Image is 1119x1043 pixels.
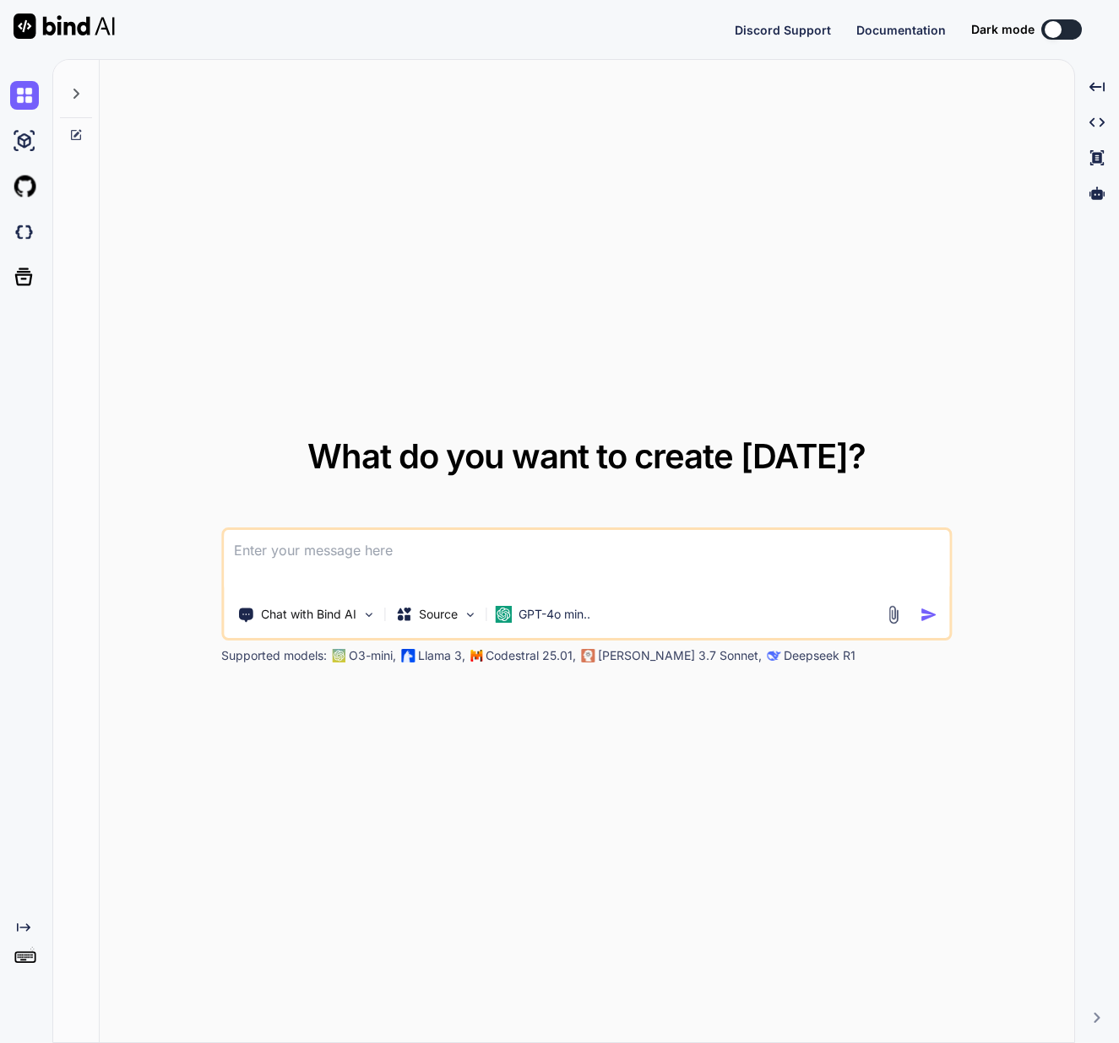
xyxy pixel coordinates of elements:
span: Discord Support [735,23,831,37]
button: Documentation [856,21,946,39]
p: O3-mini, [349,647,396,664]
img: GPT-4o mini [495,606,512,623]
img: Pick Models [463,608,477,622]
img: Llama2 [401,649,415,662]
p: GPT-4o min.. [519,606,590,623]
p: Chat with Bind AI [261,606,356,623]
img: chat [10,81,39,110]
p: Deepseek R1 [784,647,856,664]
img: attachment [883,605,903,624]
img: icon [920,606,937,624]
img: darkCloudIdeIcon [10,218,39,246]
img: Mistral-AI [470,650,482,662]
span: Documentation [856,23,946,37]
img: claude [581,649,595,662]
img: claude [767,649,780,662]
span: What do you want to create [DATE]? [307,435,866,477]
img: Pick Tools [361,608,376,622]
p: Codestral 25.01, [486,647,576,664]
img: Bind AI [14,14,115,39]
p: Supported models: [221,647,327,664]
span: Dark mode [971,21,1035,38]
p: [PERSON_NAME] 3.7 Sonnet, [598,647,762,664]
img: githubLight [10,172,39,201]
button: Discord Support [735,21,831,39]
p: Source [419,606,458,623]
img: ai-studio [10,127,39,155]
img: GPT-4 [332,649,345,662]
p: Llama 3, [418,647,465,664]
